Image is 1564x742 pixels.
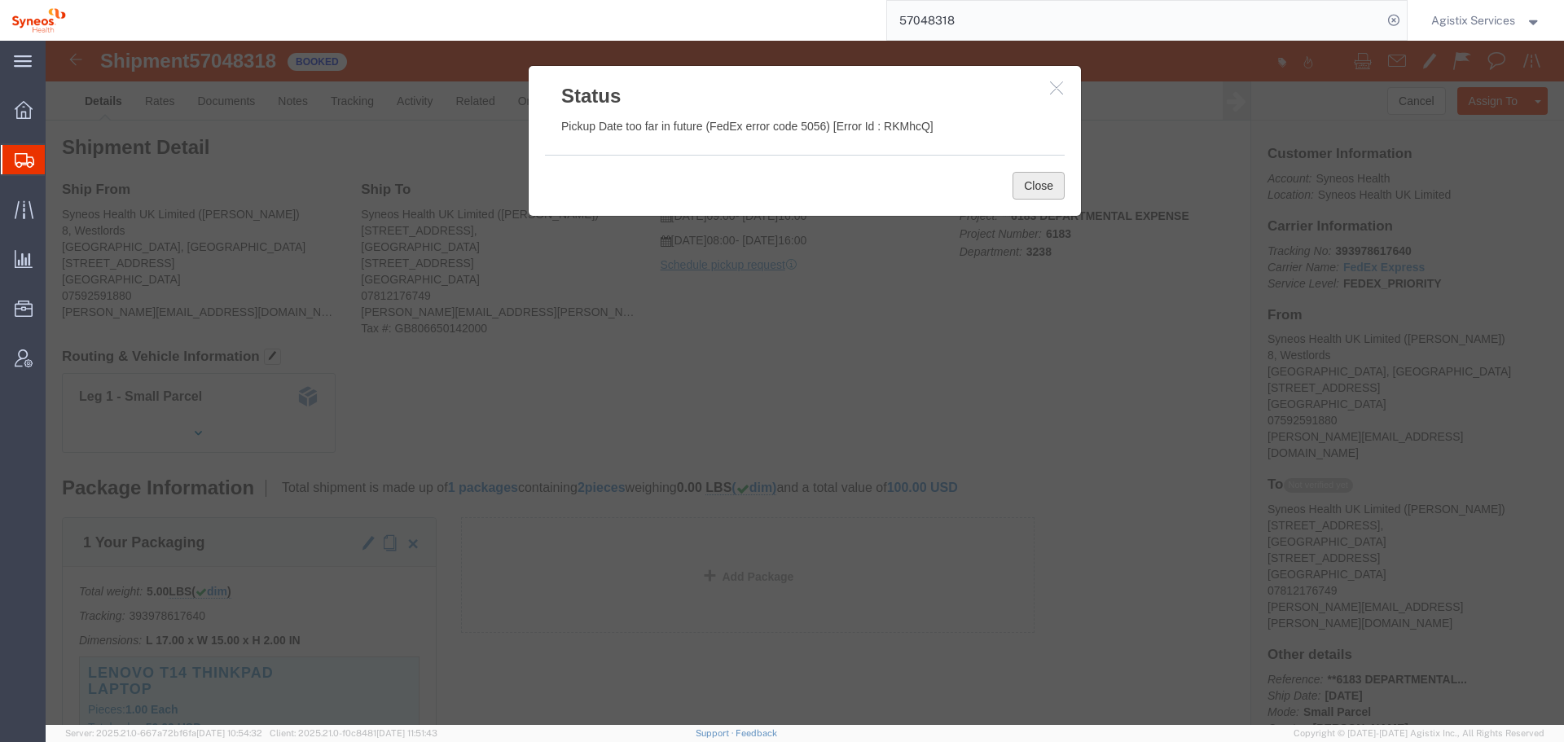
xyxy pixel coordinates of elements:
a: Feedback [736,728,777,738]
span: [DATE] 10:54:32 [196,728,262,738]
span: Copyright © [DATE]-[DATE] Agistix Inc., All Rights Reserved [1294,727,1544,740]
iframe: FS Legacy Container [46,41,1564,725]
span: Client: 2025.21.0-f0c8481 [270,728,437,738]
span: Agistix Services [1431,11,1515,29]
span: [DATE] 11:51:43 [376,728,437,738]
img: logo [11,8,66,33]
span: Server: 2025.21.0-667a72bf6fa [65,728,262,738]
a: Support [696,728,736,738]
input: Search for shipment number, reference number [887,1,1382,40]
button: Agistix Services [1430,11,1542,30]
